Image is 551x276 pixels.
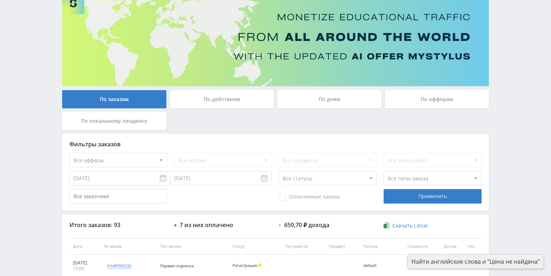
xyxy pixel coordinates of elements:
span: Регистрация [232,263,257,268]
div: default [363,263,388,268]
th: Тип работы [282,238,325,255]
a: Скачать (.xlsx) [384,222,427,229]
th: Статус [229,238,282,255]
div: По дням [277,90,381,108]
div: kai#9392235 [107,263,131,269]
div: Найти английские слова и "Цена не найдена" [407,254,544,269]
th: Предмет [325,238,360,255]
th: Тип заказа [157,238,229,255]
div: 15:00 [73,266,97,272]
img: xlsx [384,222,390,229]
span: Первая подписка [160,263,194,268]
div: По локальному лендингу [62,112,166,130]
th: Доход [432,238,460,255]
th: Гео [460,238,482,255]
div: По действиям [170,90,274,108]
div: По заказам [62,90,166,108]
input: Все заказчики [69,189,167,204]
th: Потоки [360,238,391,255]
th: Стоимость [391,238,432,255]
div: Итого заказов: 93 [69,222,167,228]
div: [DATE] [73,260,97,266]
div: Применить [384,189,481,204]
th: № заказа [101,238,157,255]
div: По офферам [385,90,489,108]
span: Холд [258,263,262,267]
span: Скачать (.xlsx) [392,223,427,229]
div: 7 из них оплачено [180,222,233,228]
th: Дата [69,238,101,255]
div: 659,70 ₽ дохода [284,222,329,228]
div: Фильтры заказов [69,141,482,147]
span: Оплаченные заказы [279,193,340,201]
